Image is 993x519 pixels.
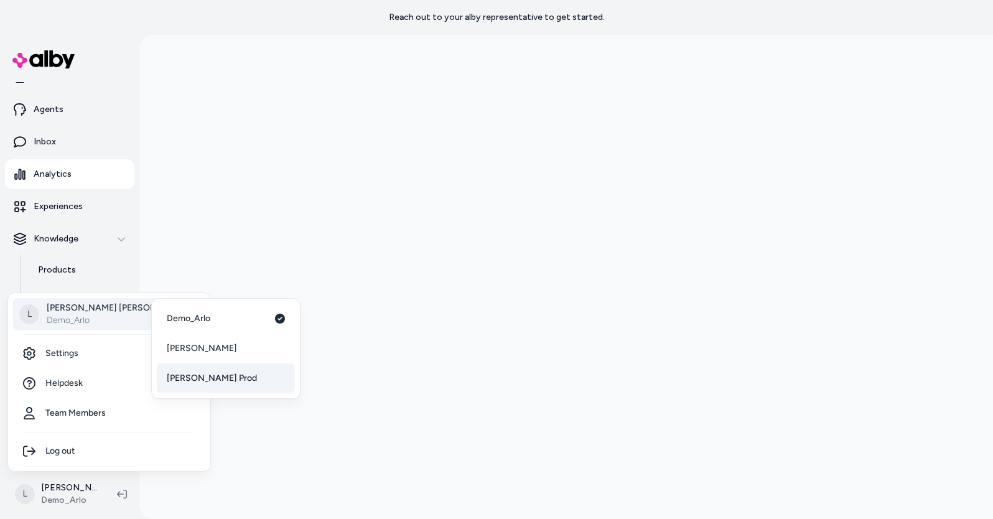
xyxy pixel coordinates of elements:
span: L [19,304,39,324]
div: Log out [13,436,205,466]
a: Team Members [13,398,205,428]
p: Demo_Arlo [47,314,189,327]
a: Settings [13,339,205,368]
span: [PERSON_NAME] [167,342,237,355]
span: Demo_Arlo [167,312,210,325]
span: [PERSON_NAME] Prod [167,372,257,385]
span: Helpdesk [45,377,83,390]
p: [PERSON_NAME] [PERSON_NAME] [47,302,189,314]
